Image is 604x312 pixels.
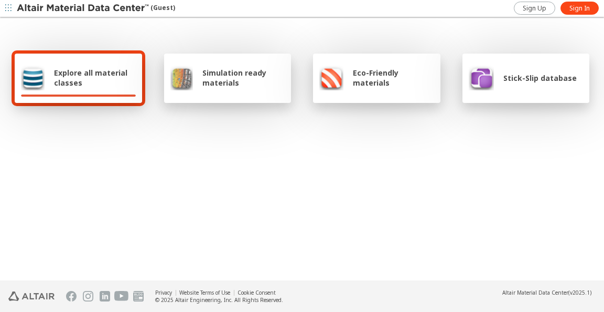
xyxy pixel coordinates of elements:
span: Explore all material classes [54,68,136,88]
img: Eco-Friendly materials [319,65,343,90]
a: Sign Up [514,2,555,15]
span: Stick-Slip database [503,73,577,83]
img: Altair Material Data Center [17,3,150,14]
a: Website Terms of Use [179,289,230,296]
a: Cookie Consent [238,289,276,296]
img: Altair Engineering [8,292,55,301]
span: Sign Up [523,4,546,13]
div: (v2025.1) [502,289,591,296]
img: Simulation ready materials [170,65,193,90]
span: Sign In [569,4,590,13]
span: Altair Material Data Center [502,289,568,296]
img: Explore all material classes [21,65,45,90]
div: (Guest) [17,3,175,14]
span: Eco-Friendly materials [353,68,434,88]
a: Privacy [155,289,172,296]
span: Simulation ready materials [202,68,285,88]
a: Sign In [560,2,599,15]
img: Stick-Slip database [469,65,494,90]
div: © 2025 Altair Engineering, Inc. All Rights Reserved. [155,296,283,304]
